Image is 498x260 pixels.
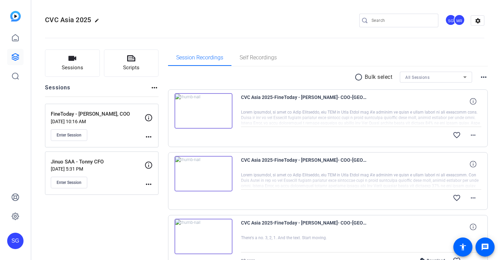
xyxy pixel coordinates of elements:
span: Scripts [123,64,139,72]
mat-icon: favorite_border [453,131,461,139]
mat-icon: more_horiz [145,133,153,141]
span: CVC Asia 2025-FineToday - [PERSON_NAME]- COO-[GEOGRAPHIC_DATA]-2025-09-02-11-04-28-148-0 [241,219,367,235]
input: Search [372,16,433,25]
p: Bulk select [365,73,393,81]
ngx-avatar: Milena Raschia [454,14,466,26]
span: Enter Session [57,180,81,185]
img: blue-gradient.svg [10,11,21,21]
span: Session Recordings [176,55,223,60]
button: Scripts [104,49,159,77]
button: Enter Session [51,129,87,141]
mat-icon: message [481,243,489,251]
img: thumb-nail [175,93,232,129]
p: Jinuo SAA - Tonny CFO [51,158,145,166]
p: FineToday - [PERSON_NAME], COO [51,110,145,118]
mat-icon: more_horiz [469,194,477,202]
ngx-avatar: Studio Giggle [445,14,457,26]
span: CVC Asia 2025-FineToday - [PERSON_NAME]- COO-[GEOGRAPHIC_DATA]-2025-09-02-11-05-15-794-0 [241,156,367,172]
mat-icon: radio_button_unchecked [354,73,365,81]
mat-icon: settings [471,16,485,26]
mat-icon: accessibility [459,243,467,251]
button: Sessions [45,49,100,77]
mat-icon: more_horiz [145,180,153,188]
img: thumb-nail [175,219,232,254]
mat-icon: favorite_border [453,194,461,202]
span: CVC Asia 2025-FineToday - [PERSON_NAME]- COO-[GEOGRAPHIC_DATA]-2025-09-02-11-09-45-048-0 [241,93,367,110]
mat-icon: edit [94,18,103,26]
p: [DATE] 10:16 AM [51,119,145,124]
span: Sessions [62,64,83,72]
h2: Sessions [45,84,71,97]
div: SG [7,233,24,249]
mat-icon: more_horiz [469,131,477,139]
p: [DATE] 5:31 PM [51,166,145,172]
div: SG [445,14,456,26]
mat-icon: more_horiz [480,73,488,81]
button: Enter Session [51,177,87,188]
span: CVC Asia 2025 [45,16,91,24]
span: All Sessions [405,75,429,80]
span: Self Recordings [240,55,277,60]
span: Enter Session [57,132,81,138]
div: MR [454,14,465,26]
mat-icon: more_horiz [150,84,159,92]
img: thumb-nail [175,156,232,191]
